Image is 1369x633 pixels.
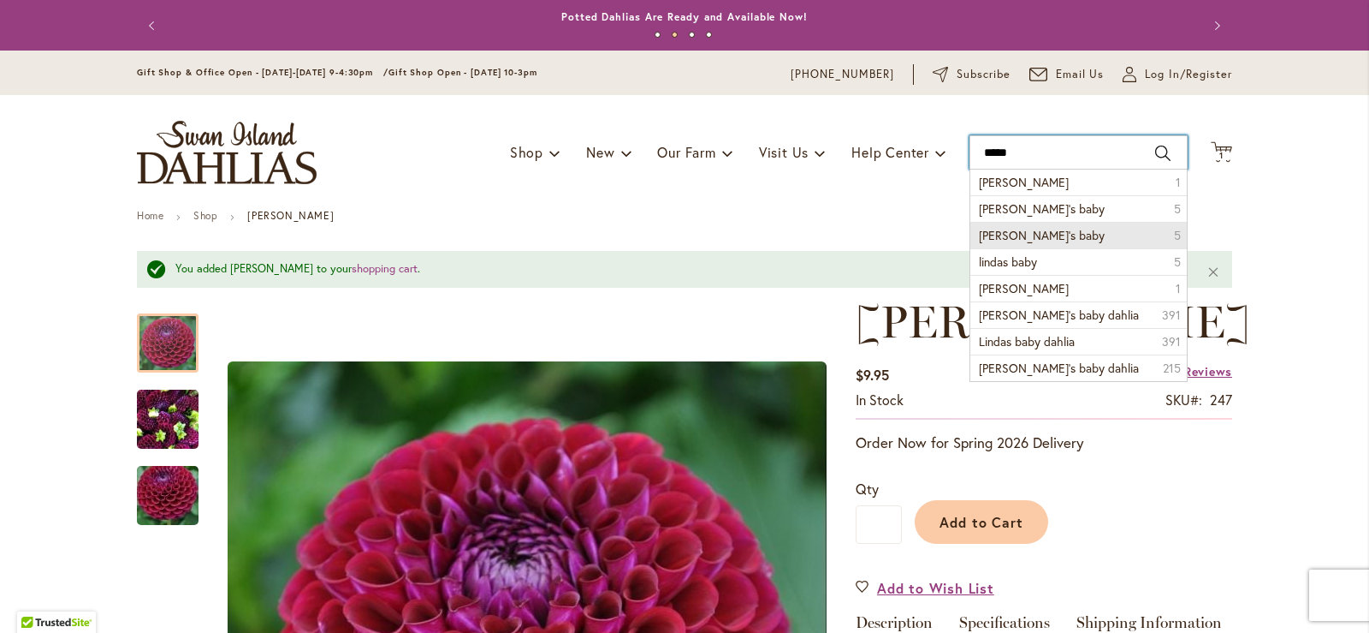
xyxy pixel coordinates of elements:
span: Qty [856,480,879,498]
span: Subscribe [957,66,1010,83]
button: 1 [1211,141,1232,164]
span: [PERSON_NAME] [856,295,1250,349]
a: Add to Wish List [856,578,994,598]
a: 14 Reviews [1163,363,1232,379]
button: Add to Cart [915,500,1048,544]
span: 391 [1162,333,1181,350]
a: Email Us [1029,66,1105,83]
span: Shop [510,143,543,161]
span: Our Farm [657,143,715,161]
a: Log In/Register [1123,66,1232,83]
div: You added [PERSON_NAME] to your . [175,261,1181,278]
span: Visit Us [759,143,809,161]
span: Add to Wish List [877,578,994,598]
button: Previous [137,9,171,43]
span: $9.95 [856,366,889,384]
span: Gift Shop & Office Open - [DATE]-[DATE] 9-4:30pm / [137,67,388,78]
span: [PERSON_NAME]'s baby [979,227,1105,243]
span: 1 [1176,280,1181,297]
button: Next [1198,9,1232,43]
a: Subscribe [933,66,1010,83]
span: 5 [1174,254,1181,271]
span: [PERSON_NAME]’s baby dahlia [979,307,1139,323]
span: 1 [1219,150,1224,161]
span: [PERSON_NAME]’s baby [979,200,1105,217]
span: 215 [1163,360,1181,377]
span: Gift Shop Open - [DATE] 10-3pm [388,67,537,78]
img: IVANETTI [137,378,199,460]
button: 2 of 4 [672,32,678,38]
img: IVANETTI [106,454,229,536]
button: Search [1155,140,1170,167]
span: 5 [1174,227,1181,244]
div: IVANETTI [137,373,216,449]
span: In stock [856,391,904,409]
strong: SKU [1165,391,1202,409]
a: [PHONE_NUMBER] [791,66,894,83]
a: Potted Dahlias Are Ready and Available Now! [561,10,808,23]
span: Help Center [851,143,929,161]
span: [PERSON_NAME] [979,280,1069,296]
a: shopping cart [352,261,418,276]
span: 391 [1162,307,1181,324]
span: New [586,143,614,161]
span: [PERSON_NAME]'s baby dahlia [979,360,1139,376]
button: 1 of 4 [655,32,661,38]
div: Availability [856,391,904,410]
p: Order Now for Spring 2026 Delivery [856,433,1232,453]
span: [PERSON_NAME] [979,174,1069,190]
a: Shop [193,209,217,222]
strong: [PERSON_NAME] [247,209,334,222]
span: 1 [1176,174,1181,191]
button: 3 of 4 [689,32,695,38]
span: Reviews [1184,363,1232,379]
span: Log In/Register [1145,66,1232,83]
span: Email Us [1056,66,1105,83]
span: 5 [1174,200,1181,218]
span: lindas baby [979,254,1037,270]
div: 247 [1210,391,1232,410]
span: Lindas baby dahlia [979,333,1075,349]
iframe: Launch Accessibility Center [13,572,61,620]
div: Ivanetti [137,296,216,373]
div: IVANETTI [137,449,199,525]
a: store logo [137,121,317,184]
span: Add to Cart [939,513,1024,531]
a: Home [137,209,163,222]
button: 4 of 4 [706,32,712,38]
